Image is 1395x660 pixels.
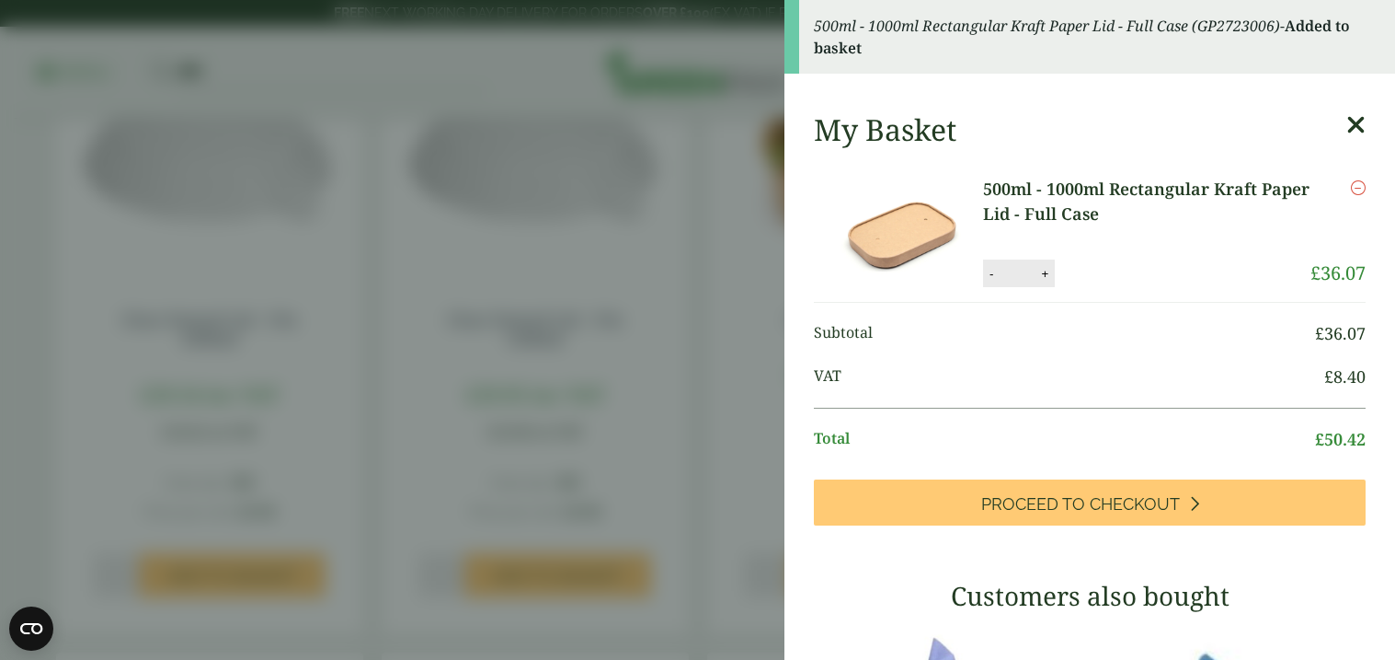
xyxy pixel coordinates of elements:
span: £ [1310,261,1321,285]
button: + [1035,266,1054,282]
h2: My Basket [814,112,956,147]
bdi: 36.07 [1315,322,1366,344]
span: £ [1324,365,1333,388]
bdi: 36.07 [1310,261,1366,285]
bdi: 50.42 [1315,428,1366,450]
span: Total [814,427,1315,452]
em: 500ml - 1000ml Rectangular Kraft Paper Lid - Full Case (GP2723006) [814,16,1280,36]
a: 500ml - 1000ml Rectangular Kraft Paper Lid - Full Case [983,177,1310,226]
button: Open CMP widget [9,607,53,651]
a: Remove this item [1351,177,1366,199]
button: - [984,266,999,282]
bdi: 8.40 [1324,365,1366,388]
span: Proceed to Checkout [981,494,1180,515]
span: Subtotal [814,321,1315,346]
span: VAT [814,365,1324,389]
a: Proceed to Checkout [814,480,1366,526]
h3: Customers also bought [814,581,1366,612]
span: £ [1315,428,1324,450]
span: £ [1315,322,1324,344]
